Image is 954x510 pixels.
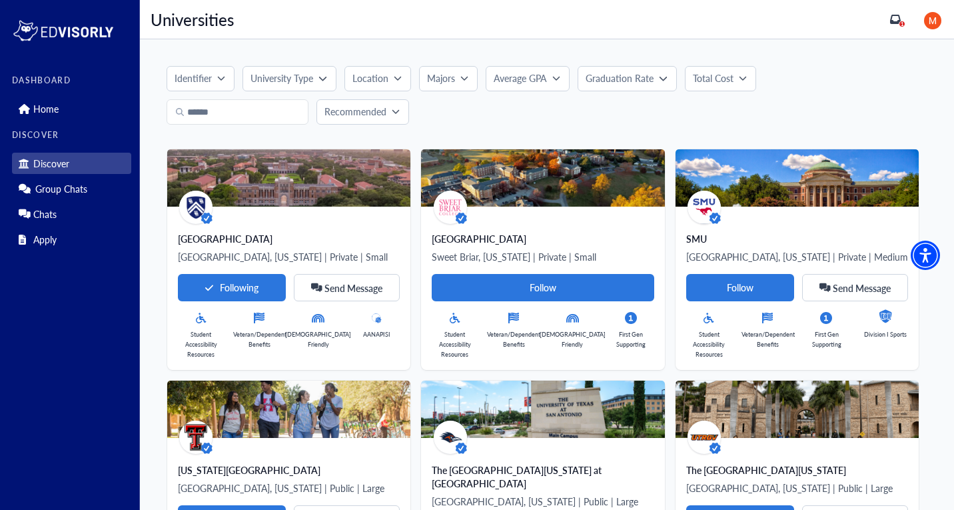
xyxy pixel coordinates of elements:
[688,191,721,224] img: avatar
[586,71,654,85] p: Graduation Rate
[33,234,57,245] p: Apply
[432,463,654,490] div: The [GEOGRAPHIC_DATA][US_STATE] at [GEOGRAPHIC_DATA]
[578,66,676,91] button: Graduation Rate
[421,149,664,370] a: Aerial view of a college campus surrounded by colorful autumn trees and buildings, with pathways ...
[285,329,351,349] p: [DEMOGRAPHIC_DATA] Friendly
[363,329,390,339] p: AANAPISI
[676,149,919,370] a: avatar SMU[GEOGRAPHIC_DATA], [US_STATE] | Private | MediumFollowSend MessageStudent Accessibility...
[421,381,664,438] img: a group of people posing for a photo
[802,274,909,301] button: Send Message
[178,274,286,301] button: Following
[676,381,919,438] img: A brick archway flanked by palm trees, leading to a pathway with people walking and sitting on be...
[12,17,115,44] img: logo
[178,232,400,245] div: [GEOGRAPHIC_DATA]
[250,71,313,85] p: University Type
[12,203,131,225] div: Chats
[179,191,213,224] img: avatar
[167,99,308,125] input: Search
[324,284,382,292] span: Send Message
[167,381,410,438] img: a group of people walking on a sidewalk
[901,21,904,27] span: 1
[419,66,478,91] button: Majors
[12,98,131,119] div: Home
[178,480,400,496] p: [GEOGRAPHIC_DATA], [US_STATE] | Public | Large
[432,249,654,265] p: Sweet Briar, [US_STATE] | Private | Small
[432,329,478,359] p: Student Accessibility Resources
[294,274,400,301] button: Send Message
[741,329,795,349] p: Veteran/Dependent Benefits
[178,463,400,477] div: [US_STATE][GEOGRAPHIC_DATA]
[924,12,941,29] img: image
[432,274,654,301] button: Follow
[178,329,224,359] p: Student Accessibility Resources
[178,249,400,265] p: [GEOGRAPHIC_DATA], [US_STATE] | Private | Small
[486,66,570,91] button: Average GPA
[686,274,794,301] button: Follow
[324,105,386,119] p: Recommended
[487,329,540,349] p: Veteran/Dependent Benefits
[608,329,654,349] p: First Gen Supporting
[352,71,388,85] p: Location
[688,421,721,454] img: avatar
[686,480,908,496] p: [GEOGRAPHIC_DATA], [US_STATE] | Public | Large
[167,66,235,91] button: Identifier
[676,149,919,207] img: Use%20This%20Image.jpg
[421,149,664,207] img: Aerial view of a college campus surrounded by colorful autumn trees and buildings, with pathways ...
[434,191,467,224] img: avatar
[686,463,908,477] div: The [GEOGRAPHIC_DATA][US_STATE]
[432,232,654,245] div: [GEOGRAPHIC_DATA]
[685,66,756,91] button: Total Cost
[432,493,654,509] p: [GEOGRAPHIC_DATA], [US_STATE] | Public | Large
[833,284,891,292] span: Send Message
[12,153,131,174] div: Discover
[686,249,908,265] p: [GEOGRAPHIC_DATA], [US_STATE] | Private | Medium
[205,282,258,293] div: Following
[693,71,733,85] p: Total Cost
[151,12,234,27] p: Universities
[12,229,131,250] div: Apply
[686,329,732,359] p: Student Accessibility Resources
[12,76,131,85] label: DASHBOARD
[540,329,606,349] p: [DEMOGRAPHIC_DATA] Friendly
[803,329,849,349] p: First Gen Supporting
[494,71,547,85] p: Average GPA
[344,66,411,91] button: Location
[175,71,212,85] p: Identifier
[864,329,907,339] p: Division I Sports
[242,66,336,91] button: University Type
[179,421,213,454] img: avatar
[33,103,59,115] p: Home
[316,99,409,125] button: Recommended
[33,158,69,169] p: Discover
[686,232,908,245] div: SMU
[12,178,131,199] div: Group Chats
[890,14,901,25] a: 1
[167,149,410,207] img: a person walking in front of a building
[33,209,57,220] p: Chats
[233,329,286,349] p: Veteran/Dependent Benefits
[911,241,940,270] div: Accessibility Menu
[167,149,410,370] a: a person walking in front of a buildingavatar [GEOGRAPHIC_DATA][GEOGRAPHIC_DATA], [US_STATE] | Pr...
[35,183,87,195] p: Group Chats
[12,131,131,140] label: DISCOVER
[427,71,455,85] p: Majors
[434,421,467,454] img: avatar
